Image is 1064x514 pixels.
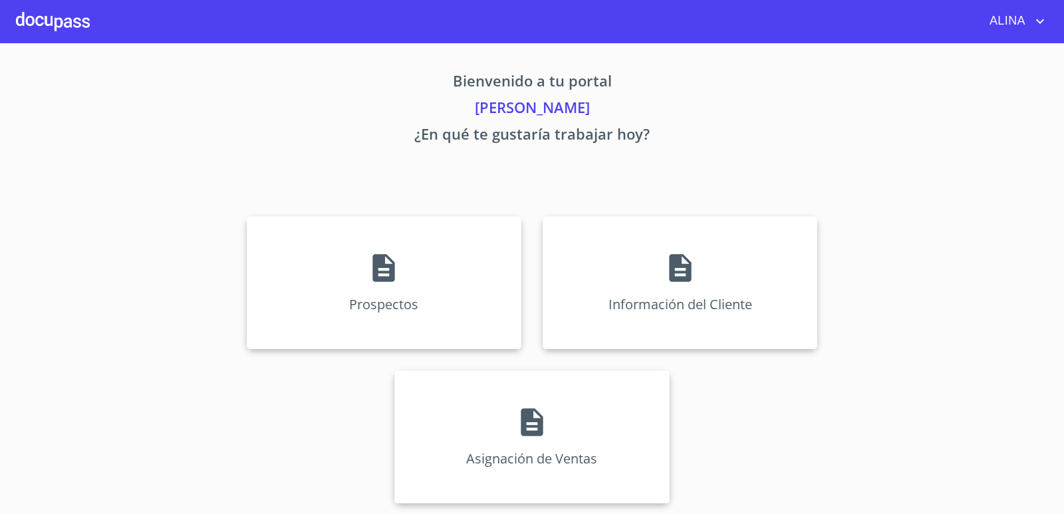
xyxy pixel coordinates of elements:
span: ALINA [980,11,1032,32]
p: [PERSON_NAME] [122,96,942,123]
p: Bienvenido a tu portal [122,70,942,96]
p: Asignación de Ventas [466,450,597,467]
button: account of current user [980,11,1048,32]
p: Prospectos [349,295,418,313]
p: ¿En qué te gustaría trabajar hoy? [122,123,942,150]
p: Información del Cliente [608,295,752,313]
